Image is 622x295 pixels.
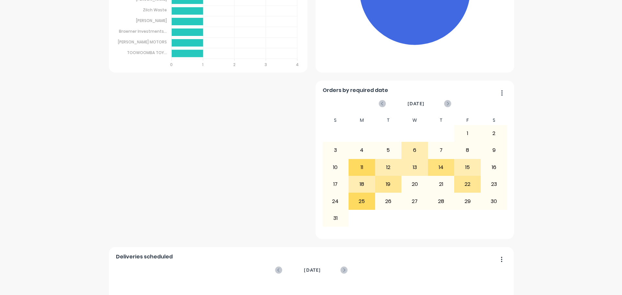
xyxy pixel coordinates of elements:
[349,176,375,192] div: 18
[349,193,375,209] div: 25
[119,28,167,34] tspan: Braemer Investments...
[323,176,349,192] div: 17
[428,193,454,209] div: 28
[454,116,481,125] div: F
[481,159,507,176] div: 16
[136,18,167,23] tspan: [PERSON_NAME]
[402,142,428,158] div: 6
[375,142,401,158] div: 5
[408,100,424,107] span: [DATE]
[304,267,321,274] span: [DATE]
[375,193,401,209] div: 26
[428,159,454,176] div: 14
[455,142,480,158] div: 8
[349,159,375,176] div: 11
[323,159,349,176] div: 10
[322,116,349,125] div: S
[481,116,507,125] div: S
[375,176,401,192] div: 19
[428,176,454,192] div: 21
[375,116,402,125] div: T
[323,142,349,158] div: 3
[481,125,507,142] div: 2
[170,62,173,67] tspan: 0
[323,193,349,209] div: 24
[202,62,203,67] tspan: 1
[455,159,480,176] div: 15
[455,176,480,192] div: 22
[349,142,375,158] div: 4
[481,176,507,192] div: 23
[402,193,428,209] div: 27
[481,142,507,158] div: 9
[481,193,507,209] div: 30
[265,62,267,67] tspan: 3
[401,116,428,125] div: W
[323,86,388,94] span: Orders by required date
[323,210,349,226] div: 31
[127,50,167,55] tspan: TOOWOOMBA TOY...
[296,62,299,67] tspan: 4
[455,193,480,209] div: 29
[428,116,455,125] div: T
[402,159,428,176] div: 13
[455,125,480,142] div: 1
[143,7,167,13] tspan: Zilch Waste
[116,253,173,261] span: Deliveries scheduled
[402,176,428,192] div: 20
[375,159,401,176] div: 12
[118,39,167,45] tspan: [PERSON_NAME] MOTORS
[233,62,236,67] tspan: 2
[349,116,375,125] div: M
[428,142,454,158] div: 7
